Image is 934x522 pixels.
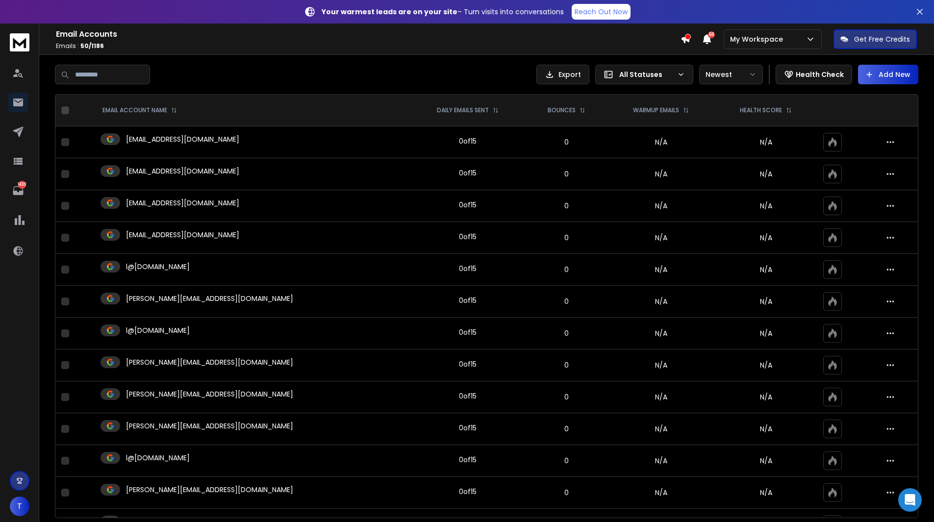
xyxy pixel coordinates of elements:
[532,392,601,402] p: 0
[721,201,811,211] p: N/A
[532,265,601,274] p: 0
[898,488,922,512] div: Open Intercom Messenger
[532,456,601,466] p: 0
[102,106,177,114] div: EMAIL ACCOUNT NAME
[459,136,477,146] div: 0 of 15
[776,65,852,84] button: Health Check
[56,28,681,40] h1: Email Accounts
[633,106,679,114] p: WARMUP EMAILS
[796,70,844,79] p: Health Check
[572,4,631,20] a: Reach Out Now
[575,7,628,17] p: Reach Out Now
[607,158,715,190] td: N/A
[721,297,811,306] p: N/A
[708,31,715,38] span: 50
[126,294,293,303] p: [PERSON_NAME][EMAIL_ADDRESS][DOMAIN_NAME]
[721,233,811,243] p: N/A
[322,7,564,17] p: – Turn visits into conversations
[126,198,239,208] p: [EMAIL_ADDRESS][DOMAIN_NAME]
[607,349,715,381] td: N/A
[721,424,811,434] p: N/A
[721,137,811,147] p: N/A
[126,357,293,367] p: [PERSON_NAME][EMAIL_ADDRESS][DOMAIN_NAME]
[459,296,477,305] div: 0 of 15
[721,456,811,466] p: N/A
[56,42,681,50] p: Emails :
[459,423,477,433] div: 0 of 15
[322,7,457,17] strong: Your warmest leads are on your site
[459,487,477,497] div: 0 of 15
[607,445,715,477] td: N/A
[721,360,811,370] p: N/A
[730,34,787,44] p: My Workspace
[619,70,673,79] p: All Statuses
[721,328,811,338] p: N/A
[459,264,477,273] div: 0 of 15
[721,265,811,274] p: N/A
[607,126,715,158] td: N/A
[8,181,28,200] a: 1430
[459,200,477,210] div: 0 of 15
[126,166,239,176] p: [EMAIL_ADDRESS][DOMAIN_NAME]
[126,230,239,240] p: [EMAIL_ADDRESS][DOMAIN_NAME]
[10,497,29,516] button: T
[126,453,190,463] p: l@[DOMAIN_NAME]
[532,137,601,147] p: 0
[459,391,477,401] div: 0 of 15
[607,477,715,509] td: N/A
[532,424,601,434] p: 0
[126,389,293,399] p: [PERSON_NAME][EMAIL_ADDRESS][DOMAIN_NAME]
[126,262,190,272] p: l@[DOMAIN_NAME]
[459,232,477,242] div: 0 of 15
[607,222,715,254] td: N/A
[459,168,477,178] div: 0 of 15
[126,421,293,431] p: [PERSON_NAME][EMAIL_ADDRESS][DOMAIN_NAME]
[858,65,918,84] button: Add New
[607,286,715,318] td: N/A
[721,169,811,179] p: N/A
[607,413,715,445] td: N/A
[607,254,715,286] td: N/A
[459,455,477,465] div: 0 of 15
[18,181,26,189] p: 1430
[532,233,601,243] p: 0
[459,359,477,369] div: 0 of 15
[459,327,477,337] div: 0 of 15
[607,190,715,222] td: N/A
[833,29,917,49] button: Get Free Credits
[536,65,589,84] button: Export
[126,325,190,335] p: l@[DOMAIN_NAME]
[607,381,715,413] td: N/A
[721,392,811,402] p: N/A
[532,201,601,211] p: 0
[532,297,601,306] p: 0
[80,42,104,50] span: 50 / 1186
[437,106,489,114] p: DAILY EMAILS SENT
[532,328,601,338] p: 0
[740,106,782,114] p: HEALTH SCORE
[532,360,601,370] p: 0
[699,65,763,84] button: Newest
[10,33,29,51] img: logo
[126,485,293,495] p: [PERSON_NAME][EMAIL_ADDRESS][DOMAIN_NAME]
[126,134,239,144] p: [EMAIL_ADDRESS][DOMAIN_NAME]
[607,318,715,349] td: N/A
[532,169,601,179] p: 0
[532,488,601,497] p: 0
[548,106,576,114] p: BOUNCES
[854,34,910,44] p: Get Free Credits
[721,488,811,497] p: N/A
